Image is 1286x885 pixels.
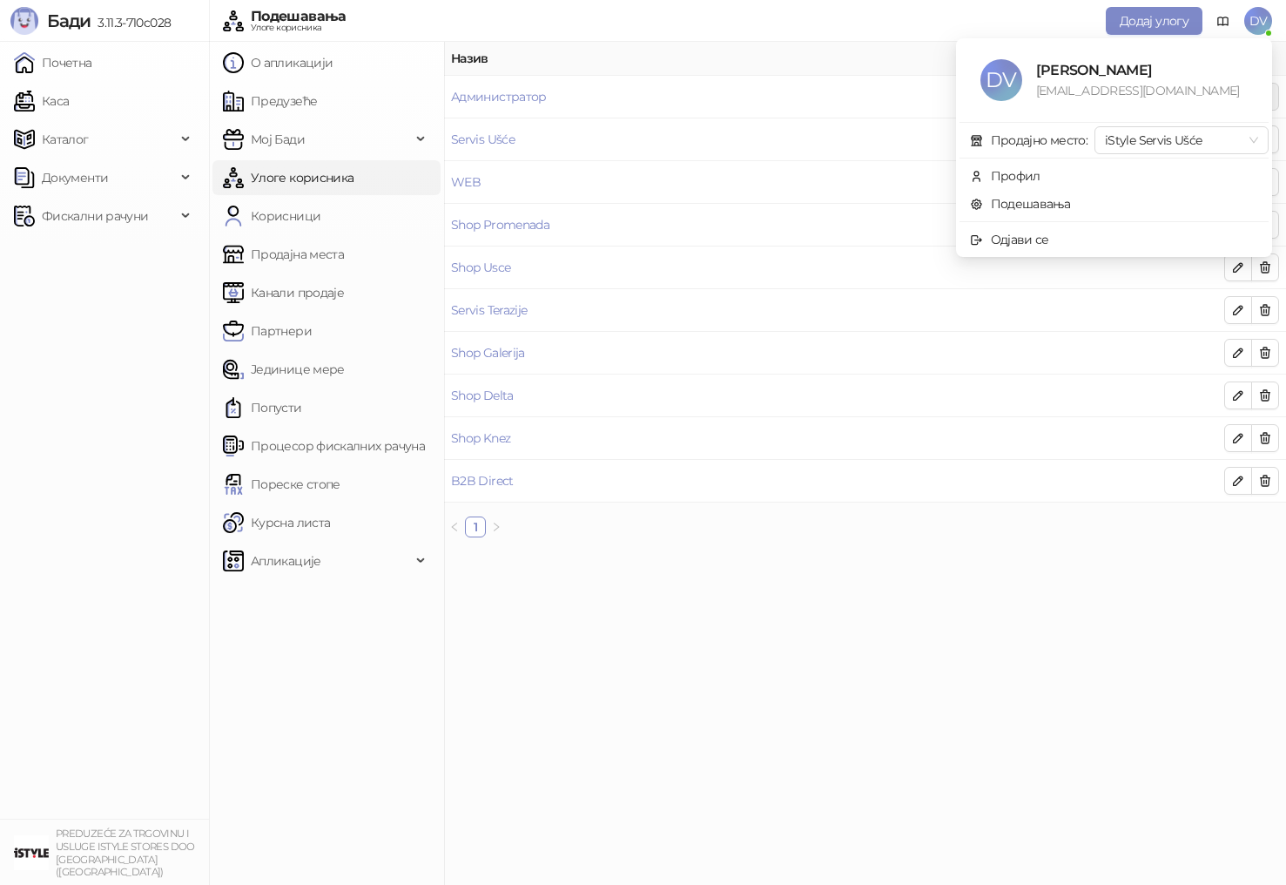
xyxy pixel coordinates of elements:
[42,199,148,233] span: Фискални рачуни
[991,230,1049,249] div: Одјави се
[251,122,305,157] span: Мој Бади
[223,467,340,502] a: Пореске стопе
[223,390,302,425] a: Попусти
[451,345,525,361] a: Shop Galerija
[444,42,1216,76] th: Назив
[10,7,38,35] img: Logo
[451,132,515,147] a: Servis Ušće
[1105,127,1258,153] span: iStyle Servis Ušće
[451,388,514,403] a: Shop Delta
[991,131,1087,150] div: Продајно место:
[451,473,514,489] a: B2B Direct
[56,828,195,878] small: PREDUZEĆE ZA TRGOVINU I USLUGE ISTYLE STORES DOO [GEOGRAPHIC_DATA] ([GEOGRAPHIC_DATA])
[223,84,317,118] a: Предузеће
[223,352,345,387] a: Јединице мере
[970,196,1071,212] a: Подешавања
[91,15,171,30] span: 3.11.3-710c028
[14,45,92,80] a: Почетна
[42,160,108,195] span: Документи
[1036,81,1248,100] div: [EMAIL_ADDRESS][DOMAIN_NAME]
[223,237,344,272] a: Продајна места
[1209,7,1237,35] a: Документација
[251,24,347,32] div: Улоге корисника
[991,166,1040,186] div: Профил
[47,10,91,31] span: Бади
[465,517,486,537] li: 1
[14,835,49,870] img: 64x64-companyLogo-77b92cf4-9946-4f36-9751-bf7bb5fd2c7d.png
[449,522,460,532] span: left
[451,174,481,190] a: WEB
[444,517,465,537] button: left
[466,517,485,537] a: 1
[486,517,507,537] li: Следећа страна
[1036,59,1248,81] div: [PERSON_NAME]
[451,217,549,233] a: Shop Promenada
[42,122,89,157] span: Каталог
[980,59,1022,101] span: DV
[1106,7,1202,35] button: Додај улогу
[251,10,347,24] div: Подешавања
[223,45,333,80] a: О апликацији
[251,544,321,578] span: Апликације
[491,522,502,532] span: right
[451,260,510,275] a: Shop Usce
[1244,7,1272,35] span: DV
[451,89,547,105] a: Администратор
[14,84,69,118] a: Каса
[486,517,507,537] button: right
[451,302,527,318] a: Servis Terazije
[1120,13,1188,29] span: Додај улогу
[223,314,312,348] a: Партнери
[451,430,510,446] a: Shop Knez
[223,505,330,540] a: Курсна листа
[223,199,320,233] a: Корисници
[444,517,465,537] li: Претходна страна
[223,429,425,463] a: Процесор фискалних рачуна
[223,275,344,310] a: Канали продаје
[223,160,353,195] a: Улоге корисника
